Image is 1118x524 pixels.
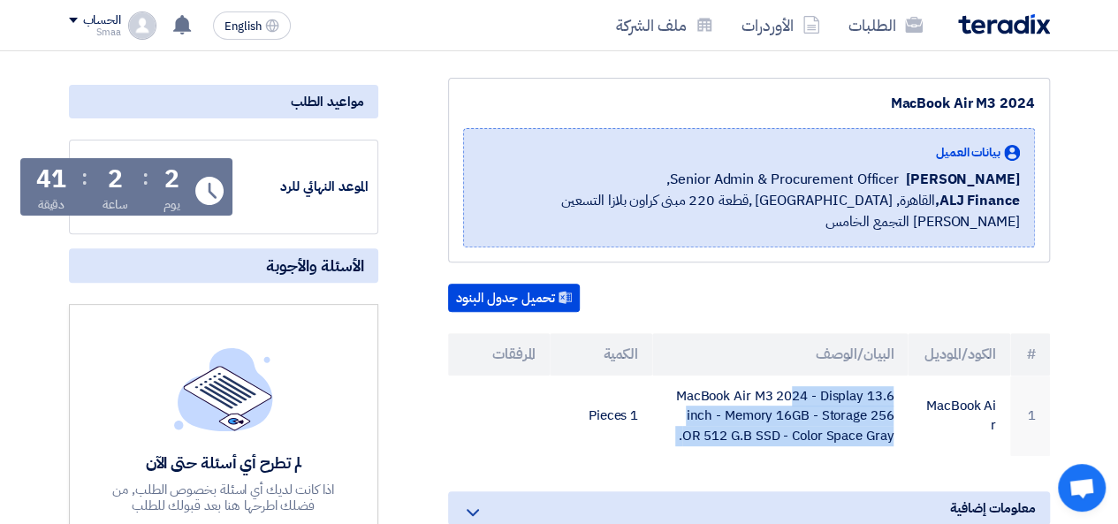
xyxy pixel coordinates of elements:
[550,333,652,376] th: الكمية
[448,284,580,312] button: تحميل جدول البنود
[224,20,262,33] span: English
[213,11,291,40] button: English
[69,85,378,118] div: مواعيد الطلب
[1010,333,1050,376] th: #
[950,498,1036,518] span: معلومات إضافية
[1058,464,1106,512] a: Open chat
[550,376,652,457] td: 1 Pieces
[908,376,1010,457] td: MacBook Air
[108,167,123,192] div: 2
[128,11,156,40] img: profile_test.png
[164,167,179,192] div: 2
[103,195,128,214] div: ساعة
[727,4,834,46] a: الأوردرات
[666,169,899,190] span: Senior Admin & Procurement Officer,
[652,376,908,457] td: MacBook Air M3 2024 - Display 13.6 inch - Memory 16GB - Storage 256 OR 512 G.B SSD - Color Space ...
[936,143,1000,162] span: بيانات العميل
[958,14,1050,34] img: Teradix logo
[266,255,364,276] span: الأسئلة والأجوبة
[1010,376,1050,457] td: 1
[69,27,121,37] div: Smaa
[935,190,1020,211] b: ALJ Finance,
[908,333,1010,376] th: الكود/الموديل
[602,4,727,46] a: ملف الشركة
[83,13,121,28] div: الحساب
[38,195,65,214] div: دقيقة
[463,93,1035,114] div: MacBook Air M3 2024
[142,162,148,194] div: :
[174,347,273,430] img: empty_state_list.svg
[95,482,353,513] div: اذا كانت لديك أي اسئلة بخصوص الطلب, من فضلك اطرحها هنا بعد قبولك للطلب
[652,333,908,376] th: البيان/الوصف
[906,169,1020,190] span: [PERSON_NAME]
[36,167,66,192] div: 41
[95,452,353,473] div: لم تطرح أي أسئلة حتى الآن
[236,177,369,197] div: الموعد النهائي للرد
[164,195,180,214] div: يوم
[834,4,937,46] a: الطلبات
[448,333,551,376] th: المرفقات
[478,190,1020,232] span: القاهرة, [GEOGRAPHIC_DATA] ,قطعة 220 مبنى كراون بلازا التسعين [PERSON_NAME] التجمع الخامس
[81,162,87,194] div: :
